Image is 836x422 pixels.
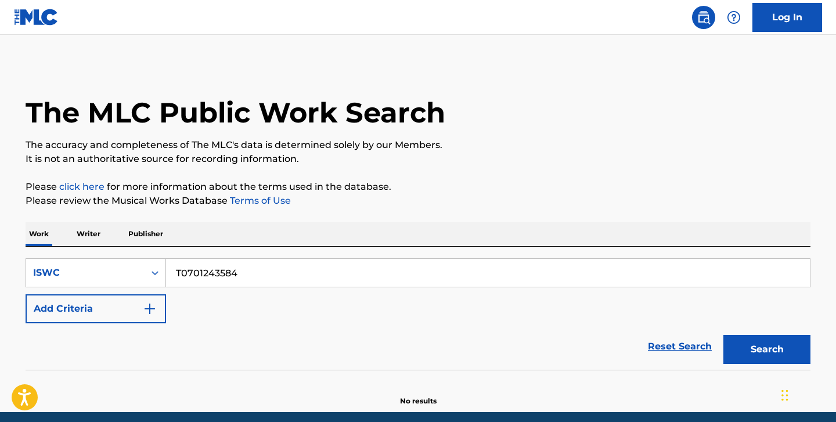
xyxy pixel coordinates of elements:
[26,222,52,246] p: Work
[400,382,437,406] p: No results
[26,294,166,323] button: Add Criteria
[143,302,157,316] img: 9d2ae6d4665cec9f34b9.svg
[26,138,810,152] p: The accuracy and completeness of The MLC's data is determined solely by our Members.
[33,266,138,280] div: ISWC
[73,222,104,246] p: Writer
[14,9,59,26] img: MLC Logo
[752,3,822,32] a: Log In
[125,222,167,246] p: Publisher
[26,152,810,166] p: It is not an authoritative source for recording information.
[722,6,745,29] div: Help
[692,6,715,29] a: Public Search
[26,180,810,194] p: Please for more information about the terms used in the database.
[59,181,105,192] a: click here
[642,334,718,359] a: Reset Search
[778,366,836,422] iframe: Chat Widget
[26,194,810,208] p: Please review the Musical Works Database
[228,195,291,206] a: Terms of Use
[723,335,810,364] button: Search
[26,95,445,130] h1: The MLC Public Work Search
[26,258,810,370] form: Search Form
[781,378,788,413] div: Drag
[697,10,711,24] img: search
[727,10,741,24] img: help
